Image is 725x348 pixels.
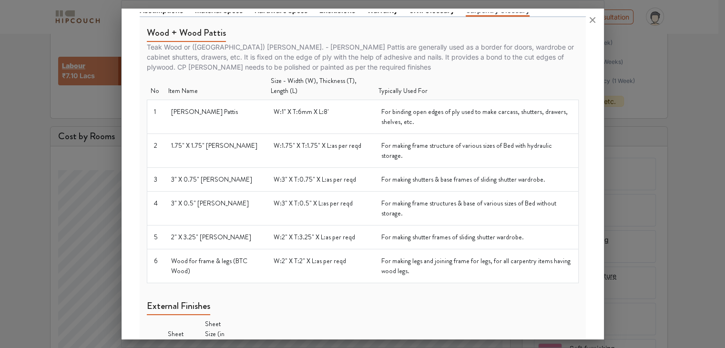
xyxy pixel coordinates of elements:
[267,133,375,167] td: W:1.75" X T:1.75" X L:as per reqd
[164,167,267,191] td: 3" X 0.75" [PERSON_NAME]
[267,167,375,191] td: W:3" X T:0.75" X L:as per reqd
[164,72,267,100] th: Item Name
[147,133,164,167] td: 2
[267,191,375,225] td: W:3" X T:0.5" X L:as per reqd
[147,300,210,315] h5: External Finishes
[164,191,267,225] td: 3" X 0.5" [PERSON_NAME]
[147,72,164,100] th: No
[375,72,578,100] th: Typically Used For
[164,249,267,283] td: Wood for frame & legs (BTC Wood)
[147,191,164,225] td: 4
[375,249,578,283] td: For making legs and joining frame for legs, for all carpentry items having wood legs.
[147,100,164,133] td: 1
[267,225,375,249] td: W:2" X T:3.25" X L:as per reqd
[375,225,578,249] td: For making shutter frames of sliding shutter wardrobe.
[147,249,164,283] td: 6
[375,100,578,133] td: For binding open edges of ply used to make carcass, shutters, drawers, shelves, etc.
[375,167,578,191] td: For making shutters & base frames of sliding shutter wardrobe.
[147,225,164,249] td: 5
[147,167,164,191] td: 3
[164,100,267,133] td: [PERSON_NAME] Pattis
[267,100,375,133] td: W:1" X T:6mm X L:8'
[267,72,375,100] th: Size - Width (W), Thickness (T), Length (L)
[267,249,375,283] td: W:2" X T:2" X L:as per reqd
[375,133,578,167] td: For making frame structure of various sizes of Bed with hydraulic storage.
[147,42,579,72] p: Teak Wood or ([GEOGRAPHIC_DATA]) [PERSON_NAME]. - [PERSON_NAME] Pattis are generally used as a bo...
[164,133,267,167] td: 1.75" X 1.75" [PERSON_NAME]
[375,191,578,225] td: For making frame structures & base of various sizes of Bed without storage.
[164,225,267,249] td: 2" X 3.25" [PERSON_NAME]
[147,27,226,42] h5: Wood + Wood Pattis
